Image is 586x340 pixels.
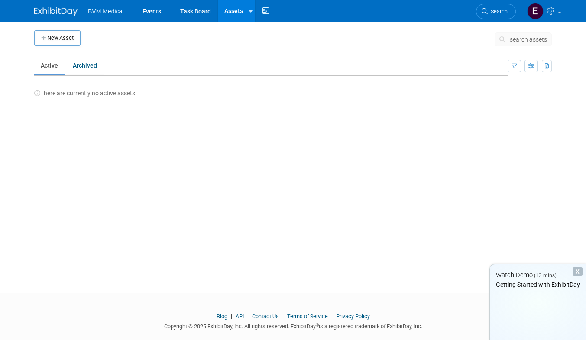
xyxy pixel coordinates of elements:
div: There are currently no active assets. [34,80,552,97]
span: | [245,313,251,320]
sup: ® [316,323,319,327]
a: Blog [217,313,227,320]
span: | [280,313,286,320]
div: Getting Started with ExhibitDay [490,280,586,289]
span: BVM Medical [88,8,123,15]
span: | [229,313,234,320]
span: (13 mins) [534,272,557,278]
div: Dismiss [573,267,583,276]
span: | [329,313,335,320]
a: API [236,313,244,320]
a: Active [34,57,65,74]
a: Archived [66,57,104,74]
a: Search [476,4,516,19]
img: emily page [527,3,544,19]
span: Search [488,8,508,15]
button: New Asset [34,30,81,46]
button: search assets [495,32,552,46]
span: search assets [510,36,547,43]
a: Privacy Policy [336,313,370,320]
a: Terms of Service [287,313,328,320]
img: ExhibitDay [34,7,78,16]
div: Watch Demo [490,271,586,280]
a: Contact Us [252,313,279,320]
